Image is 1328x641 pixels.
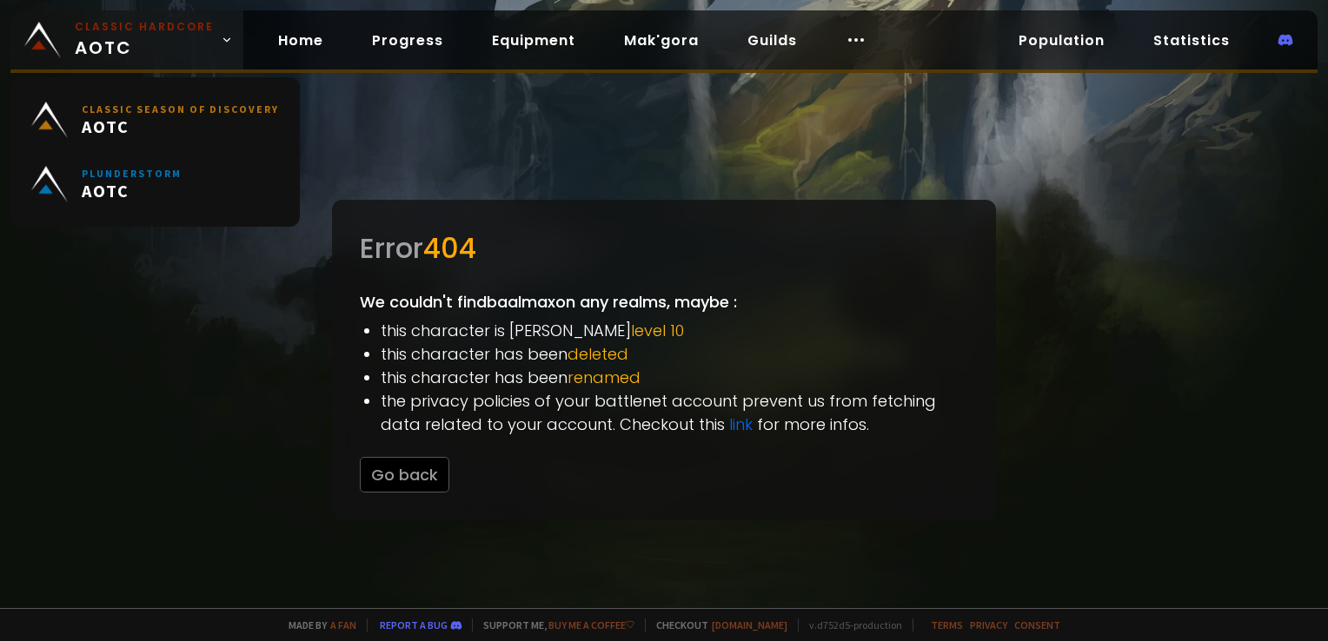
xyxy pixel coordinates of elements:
a: Go back [360,464,449,486]
span: Checkout [645,618,787,631]
a: Privacy [970,618,1007,631]
a: Report a bug [380,618,448,631]
a: Statistics [1139,23,1244,58]
a: Buy me a coffee [548,618,634,631]
a: Terms [931,618,963,631]
a: Consent [1014,618,1060,631]
a: Home [264,23,337,58]
span: AOTC [82,180,182,202]
a: [DOMAIN_NAME] [712,618,787,631]
a: Classic Season of DiscoveryAOTC [21,88,289,152]
small: Plunderstorm [82,167,182,180]
a: Classic HardcoreAOTC [10,10,243,69]
li: this character is [PERSON_NAME] [381,319,968,342]
span: AOTC [82,116,279,137]
small: Classic Hardcore [75,19,214,35]
a: link [729,413,753,435]
a: Equipment [478,23,589,58]
a: Guilds [734,23,811,58]
div: We couldn't find baalmax on any realms, maybe : [332,200,996,520]
button: Go back [360,457,449,492]
li: this character has been [381,342,968,366]
span: v. d752d5 - production [798,618,902,631]
span: 404 [423,228,476,268]
div: Error [360,228,968,269]
span: Support me, [472,618,634,631]
span: renamed [568,367,641,388]
a: Mak'gora [610,23,713,58]
li: the privacy policies of your battlenet account prevent us from fetching data related to your acco... [381,389,968,436]
li: this character has been [381,366,968,389]
span: AOTC [75,19,214,61]
span: deleted [568,343,628,365]
span: level 10 [631,320,684,341]
a: PlunderstormAOTC [21,152,289,216]
small: Classic Season of Discovery [82,102,279,116]
a: a fan [330,618,356,631]
a: Progress [358,23,457,58]
a: Population [1005,23,1119,58]
span: Made by [278,618,356,631]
